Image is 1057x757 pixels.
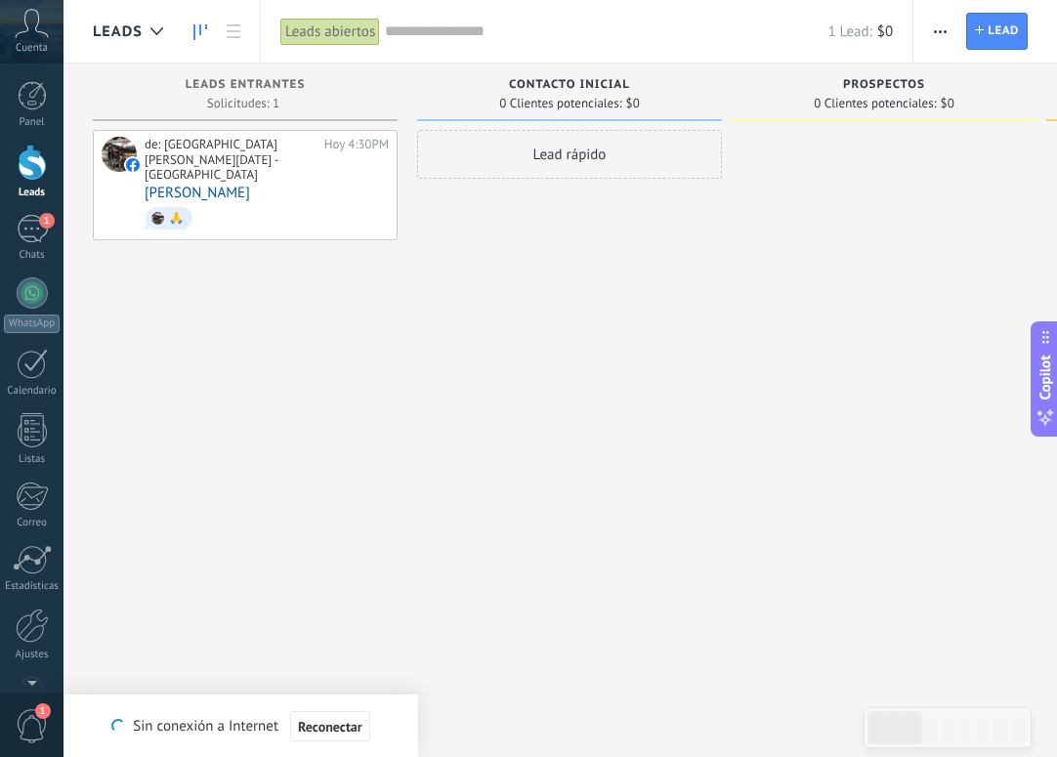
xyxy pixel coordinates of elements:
[827,22,871,41] span: 1 Lead:
[4,453,61,466] div: Listas
[417,130,722,179] div: Lead rápido
[4,649,61,661] div: Ajustes
[427,78,712,95] div: Contacto inicial
[741,78,1027,95] div: PROSPECTOS
[926,13,954,50] button: Más
[145,185,250,201] a: [PERSON_NAME]
[145,137,317,183] div: de: [GEOGRAPHIC_DATA][PERSON_NAME][DATE] - [GEOGRAPHIC_DATA]
[111,710,369,742] div: Sin conexión a Internet
[184,13,217,51] a: Leads
[4,385,61,398] div: Calendario
[39,213,55,229] span: 1
[4,187,61,199] div: Leads
[93,22,143,41] span: Leads
[4,249,61,262] div: Chats
[102,137,137,172] div: Miriam Esther
[35,703,51,719] span: 1
[126,158,140,172] img: facebook-sm.svg
[324,137,389,183] div: Hoy 4:30PM
[103,78,388,95] div: Leads Entrantes
[814,98,936,109] span: 0 Clientes potenciales:
[207,98,279,109] span: Solicitudes: 1
[280,18,380,46] div: Leads abiertos
[509,78,630,92] span: Contacto inicial
[626,98,640,109] span: $0
[843,78,925,92] span: PROSPECTOS
[877,22,893,41] span: $0
[4,315,60,333] div: WhatsApp
[186,78,306,92] span: Leads Entrantes
[169,212,184,226] div: 🙏
[941,98,954,109] span: $0
[16,42,48,55] span: Cuenta
[988,14,1019,49] span: Lead
[217,13,250,51] a: Lista
[1036,355,1055,400] span: Copilot
[290,711,370,742] button: Reconectar
[966,13,1028,50] a: Lead
[499,98,621,109] span: 0 Clientes potenciales:
[4,580,61,593] div: Estadísticas
[298,720,362,734] span: Reconectar
[4,517,61,529] div: Correo
[4,116,61,129] div: Panel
